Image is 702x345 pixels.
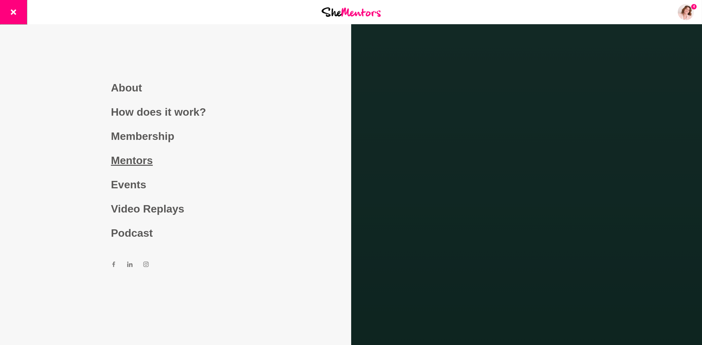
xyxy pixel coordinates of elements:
a: Facebook [111,261,116,269]
a: How does it work? [111,100,240,124]
a: Membership [111,124,240,148]
a: LinkedIn [127,261,133,269]
a: Video Replays [111,197,240,221]
a: Mentors [111,148,240,172]
img: Amanda Greenman [678,4,694,20]
a: Podcast [111,221,240,245]
a: About [111,76,240,100]
a: Amanda Greenman4 [678,4,694,20]
a: Events [111,172,240,197]
a: Instagram [143,261,149,269]
img: She Mentors Logo [322,7,381,16]
span: 4 [691,4,697,9]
